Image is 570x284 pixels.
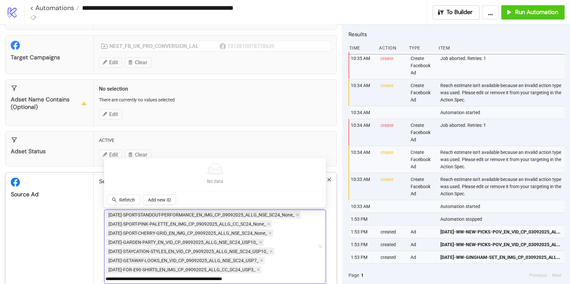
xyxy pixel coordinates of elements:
span: AD572-SPORT-STANDOUT-PERFORMANCE_EN_IMG_CP_09092025_ALLG_NSE_SC24_None_ [106,211,301,219]
div: Reach estimate isn't available because an invalid action type was used. Please edit or remove it ... [440,79,567,106]
span: AD573-SPORT-CHERRY-GRID_EN_IMG_CP_09092025_ALLG_NSE_SC24_None_ [106,229,273,237]
div: created [380,226,406,238]
span: [DATE]-GARDEN-PARTY_EN_VID_CP_09092025_ALLG_NSE_SC24_USP10_ [108,239,258,246]
div: create [380,173,406,200]
div: Reach estimate isn't available because an invalid action type was used. Please edit or remove it ... [440,173,567,200]
button: 1 [359,272,366,279]
div: Action [379,42,404,54]
div: 10:33 AM [350,173,376,200]
div: 1:53 PM [350,238,376,251]
div: Reach estimate isn't available because an invalid action type was used. Please edit or remove it ... [440,146,567,173]
div: Create Facebook Ad [410,79,435,106]
span: close [259,241,262,244]
span: close [257,268,260,271]
div: Ad [410,264,435,276]
button: Next [550,272,563,279]
div: 1:53 PM [350,226,376,238]
button: Add new ID [143,195,176,205]
button: Run Automation [501,5,565,20]
a: < Automations [30,5,79,11]
span: [DATE]-SPORT-PINK-PALETTE_EN_IMG_CP_09092025_ALLG_CC_SC24_None_ [108,220,266,228]
div: created [380,264,406,276]
div: Type [408,42,434,54]
span: [DATE]-WW-NEW-PICKS-POV_EN_VID_CP_03092025_ALLG_CC_SC24_None_ [441,241,562,248]
a: [DATE]-WW-GINGHAM-SET_EN_IMG_CP_03092025_ALLG_CC_SC24_None_ [441,251,562,263]
span: search [112,198,117,202]
span: [DATE]-FOR-£90-SHIRTS_EN_IMG_CP_09092025_ALLG_CC_SC24_USP3_ [108,266,255,273]
span: Add new ID [148,197,171,202]
div: Ad [410,238,435,251]
div: No data [112,178,318,185]
div: Create Facebook Ad [410,146,435,173]
span: [DATE]-WW-GINGHAM-SET_EN_IMG_CP_03092025_ALLG_CC_SC24_None_ [441,254,562,261]
div: 10:35 AM [350,52,376,79]
span: close [267,222,270,226]
span: Refetch [119,197,135,202]
div: Create Facebook Ad [410,52,435,79]
span: Run Automation [515,8,558,16]
div: 10:33 AM [350,200,376,213]
div: Create Facebook Ad [410,119,435,146]
h2: Results [349,30,565,38]
span: close [327,177,332,182]
div: 10:34 AM [350,119,376,146]
div: 10:34 AM [350,106,376,119]
span: [DATE]-SPORT-CHERRY-GRID_EN_IMG_CP_09092025_ALLG_NSE_SC24_None_ [108,230,267,237]
span: [DATE]-WW-NEW-PICKS-POV_EN_VID_CP_03092025_ALLG_CC_SC24_None_ [441,228,562,235]
input: Select ad ids from list [106,275,286,283]
div: 10:34 AM [350,79,376,106]
div: 1:53 PM [350,264,376,276]
div: 1:53 PM [350,213,376,225]
div: Job aborted. Retries: 1 [440,119,567,146]
div: create [380,79,406,106]
span: To Builder [447,8,473,16]
div: Create Facebook Ad [410,173,435,200]
span: AD576-SEPTEMBER-2-FOR-£90-SHIRTS_EN_IMG_CP_09092025_ALLG_CC_SC24_USP3_ [106,266,262,274]
span: AD570-STAYCATION-STYLES_EN_VID_CP_09092025_ALLG_NSE_SC24_USP10_ [106,247,274,255]
button: Refetch [107,195,140,205]
span: close [269,232,272,235]
div: Time [349,42,374,54]
div: Ad [410,251,435,263]
span: [DATE]-SPORT-STANDOUT-PERFORMANCE_EN_IMG_CP_09092025_ALLG_NSE_SC24_None_ [108,211,295,218]
button: To Builder [433,5,480,20]
div: Automation started [440,106,567,119]
a: [DATE]-WW-NEW-PICKS-POV_EN_VID_CP_03092025_ALLG_CC_SC24_None_ [441,238,562,251]
div: create [380,52,406,79]
div: create [380,146,406,173]
div: Automation stopped [440,213,567,225]
span: AD583-SPORT-PINK-PALETTE_EN_IMG_CP_09092025_ALLG_CC_SC24_None_ [106,220,272,228]
div: created [380,251,406,263]
span: AD571-GETAWAY-LOOKS_EN_VID_CP_09092025_ALLG_NSE_SC24_USP7_ [106,257,265,264]
div: created [380,238,406,251]
a: [DATE]-WW-GINGHAM-SET_EN_IMG_CP_03092025_ALLG_CC_SC24_None_ [441,264,562,276]
div: 10:34 AM [350,146,376,173]
span: close [296,213,299,217]
span: AD569-GARDEN-PARTY_EN_VID_CP_09092025_ALLG_NSE_SC24_USP10_ [106,238,264,246]
div: Ad [410,226,435,238]
a: [DATE]-WW-NEW-PICKS-POV_EN_VID_CP_03092025_ALLG_CC_SC24_None_ [441,226,562,238]
div: create [380,119,406,146]
span: close [269,250,273,253]
div: Source Ad [11,191,88,198]
div: Automation started [440,200,567,213]
span: close [260,259,263,262]
button: Previous [527,272,549,279]
span: [DATE]-GETAWAY-LOOKS_EN_VID_CP_09092025_ALLG_NSE_SC24_USP7_ [108,257,259,264]
span: Page [349,272,359,279]
p: Select one or more Ads [99,178,331,186]
button: ... [482,5,499,20]
div: 1:53 PM [350,251,376,263]
span: [DATE]-STAYCATION-STYLES_EN_VID_CP_09092025_ALLG_NSE_SC24_USP10_ [108,248,268,255]
div: Item [438,42,565,54]
div: Job aborted. Retries: 1 [440,52,567,79]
